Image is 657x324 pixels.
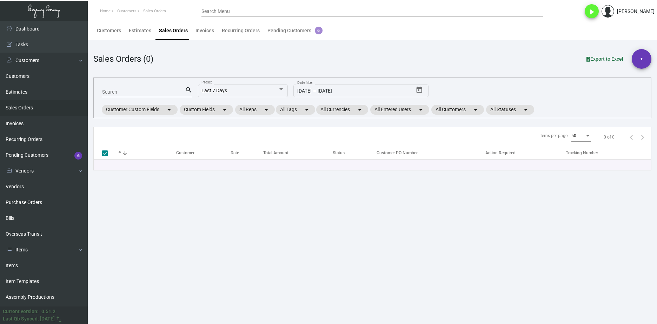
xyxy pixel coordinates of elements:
[486,105,534,115] mat-chip: All Statuses
[165,106,173,114] mat-icon: arrow_drop_down
[263,150,288,156] div: Total Amount
[571,134,591,139] mat-select: Items per page:
[195,27,214,34] div: Invoices
[604,134,615,140] div: 0 of 0
[185,86,192,94] mat-icon: search
[176,150,230,156] div: Customer
[581,53,629,65] button: Export to Excel
[632,49,651,69] button: +
[471,106,480,114] mat-icon: arrow_drop_down
[222,27,260,34] div: Recurring Orders
[377,150,418,156] div: Customer PO Number
[414,85,425,96] button: Open calendar
[485,150,516,156] div: Action Required
[566,150,651,156] div: Tracking Number
[180,105,233,115] mat-chip: Custom Fields
[267,27,323,34] div: Pending Customers
[417,106,425,114] mat-icon: arrow_drop_down
[485,150,566,156] div: Action Required
[176,150,194,156] div: Customer
[333,150,345,156] div: Status
[118,150,176,156] div: #
[41,308,55,315] div: 0.51.2
[370,105,429,115] mat-chip: All Entered Users
[539,133,569,139] div: Items per page:
[617,8,655,15] div: [PERSON_NAME]
[276,105,315,115] mat-chip: All Tags
[431,105,484,115] mat-chip: All Customers
[566,150,598,156] div: Tracking Number
[318,88,374,94] input: End date
[303,106,311,114] mat-icon: arrow_drop_down
[316,105,368,115] mat-chip: All Currencies
[297,88,312,94] input: Start date
[129,27,151,34] div: Estimates
[3,315,55,323] div: Last Qb Synced: [DATE]
[333,150,373,156] div: Status
[626,131,637,143] button: Previous page
[100,9,111,13] span: Home
[143,9,166,13] span: Sales Orders
[602,5,614,18] img: admin@bootstrapmaster.com
[637,131,648,143] button: Next page
[3,308,39,315] div: Current version:
[571,133,576,138] span: 50
[262,106,271,114] mat-icon: arrow_drop_down
[220,106,229,114] mat-icon: arrow_drop_down
[117,9,137,13] span: Customers
[356,106,364,114] mat-icon: arrow_drop_down
[313,88,316,94] span: –
[97,27,121,34] div: Customers
[102,105,178,115] mat-chip: Customer Custom Fields
[586,56,623,62] span: Export to Excel
[231,150,263,156] div: Date
[235,105,275,115] mat-chip: All Reps
[231,150,239,156] div: Date
[522,106,530,114] mat-icon: arrow_drop_down
[588,8,596,16] i: play_arrow
[377,150,485,156] div: Customer PO Number
[93,53,153,65] div: Sales Orders (0)
[585,4,599,18] button: play_arrow
[263,150,333,156] div: Total Amount
[159,27,188,34] div: Sales Orders
[201,88,227,93] span: Last 7 Days
[118,150,121,156] div: #
[640,49,643,69] span: +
